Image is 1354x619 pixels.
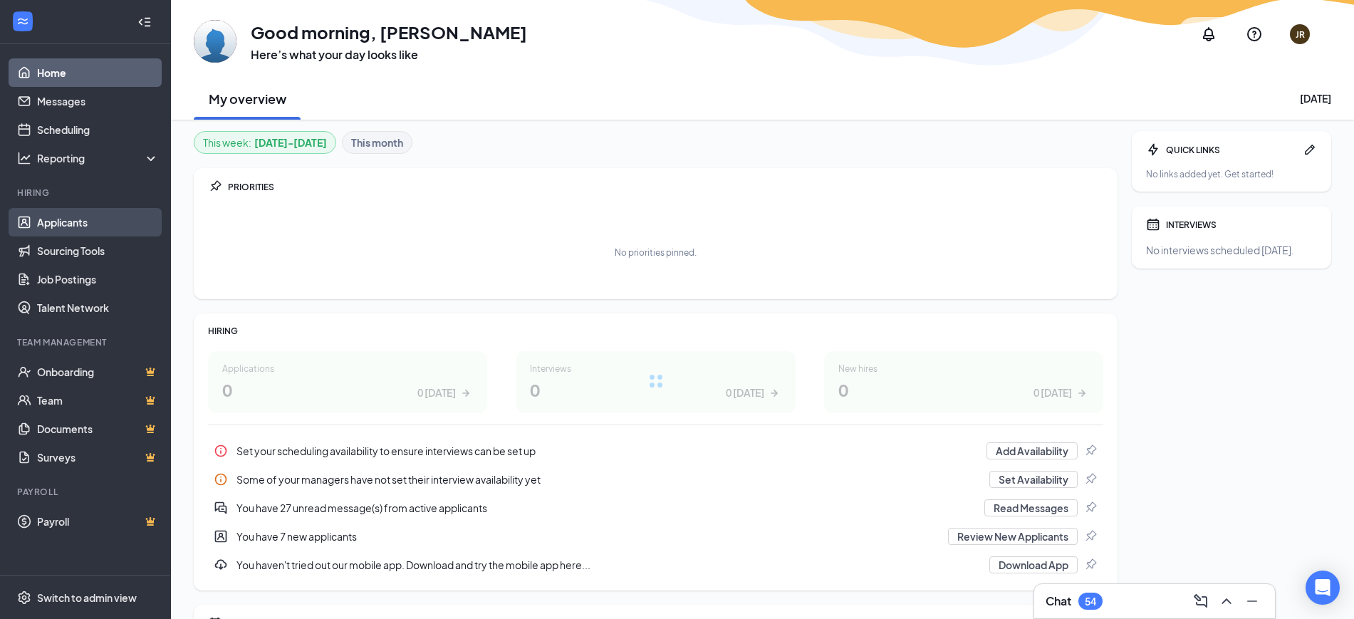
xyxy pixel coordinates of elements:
[1146,243,1317,257] div: No interviews scheduled [DATE].
[236,472,981,487] div: Some of your managers have not set their interview availability yet
[17,591,31,605] svg: Settings
[208,325,1103,337] div: HIRING
[37,443,159,472] a: SurveysCrown
[251,47,527,63] h3: Here’s what your day looks like
[251,20,527,44] h1: Good morning, [PERSON_NAME]
[208,551,1103,579] div: You haven't tried out our mobile app. Download and try the mobile app here...
[254,135,327,150] b: [DATE] - [DATE]
[989,471,1078,488] button: Set Availability
[214,529,228,543] svg: UserEntity
[1189,590,1212,613] button: ComposeMessage
[17,151,31,165] svg: Analysis
[37,415,159,443] a: DocumentsCrown
[37,507,159,536] a: PayrollCrown
[37,265,159,293] a: Job Postings
[236,529,939,543] div: You have 7 new applicants
[37,358,159,386] a: OnboardingCrown
[1146,142,1160,157] svg: Bolt
[37,87,159,115] a: Messages
[1083,472,1098,487] svg: Pin
[214,472,228,487] svg: Info
[236,558,981,572] div: You haven't tried out our mobile app. Download and try the mobile app here...
[208,437,1103,465] a: InfoSet your scheduling availability to ensure interviews can be set upAdd AvailabilityPin
[1200,26,1217,43] svg: Notifications
[989,556,1078,573] button: Download App
[208,522,1103,551] div: You have 7 new applicants
[1166,219,1317,231] div: INTERVIEWS
[208,494,1103,522] a: DoubleChatActiveYou have 27 unread message(s) from active applicantsRead MessagesPin
[208,180,222,194] svg: Pin
[1083,501,1098,515] svg: Pin
[1083,444,1098,458] svg: Pin
[208,522,1103,551] a: UserEntityYou have 7 new applicantsReview New ApplicantsPin
[214,444,228,458] svg: Info
[17,486,156,498] div: Payroll
[948,528,1078,545] button: Review New Applicants
[615,246,697,259] div: No priorities pinned.
[1046,593,1071,609] h3: Chat
[1303,142,1317,157] svg: Pen
[208,437,1103,465] div: Set your scheduling availability to ensure interviews can be set up
[1306,571,1340,605] div: Open Intercom Messenger
[37,591,137,605] div: Switch to admin view
[203,135,327,150] div: This week :
[17,336,156,348] div: Team Management
[1083,558,1098,572] svg: Pin
[208,494,1103,522] div: You have 27 unread message(s) from active applicants
[1166,144,1297,156] div: QUICK LINKS
[214,501,228,515] svg: DoubleChatActive
[37,208,159,236] a: Applicants
[208,551,1103,579] a: DownloadYou haven't tried out our mobile app. Download and try the mobile app here...Download AppPin
[208,465,1103,494] div: Some of your managers have not set their interview availability yet
[137,15,152,29] svg: Collapse
[209,90,286,108] h2: My overview
[1300,91,1331,105] div: [DATE]
[37,386,159,415] a: TeamCrown
[351,135,403,150] b: This month
[194,20,236,63] img: Javier Rivera
[37,236,159,265] a: Sourcing Tools
[986,442,1078,459] button: Add Availability
[1244,593,1261,610] svg: Minimize
[1246,26,1263,43] svg: QuestionInfo
[1215,590,1238,613] button: ChevronUp
[1296,28,1305,41] div: JR
[1192,593,1209,610] svg: ComposeMessage
[37,115,159,144] a: Scheduling
[37,293,159,322] a: Talent Network
[37,58,159,87] a: Home
[1083,529,1098,543] svg: Pin
[236,501,976,515] div: You have 27 unread message(s) from active applicants
[17,187,156,199] div: Hiring
[1146,168,1317,180] div: No links added yet. Get started!
[214,558,228,572] svg: Download
[1085,595,1096,608] div: 54
[16,14,30,28] svg: WorkstreamLogo
[236,444,978,458] div: Set your scheduling availability to ensure interviews can be set up
[228,181,1103,193] div: PRIORITIES
[1218,593,1235,610] svg: ChevronUp
[37,151,160,165] div: Reporting
[984,499,1078,516] button: Read Messages
[208,465,1103,494] a: InfoSome of your managers have not set their interview availability yetSet AvailabilityPin
[1146,217,1160,232] svg: Calendar
[1241,590,1264,613] button: Minimize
